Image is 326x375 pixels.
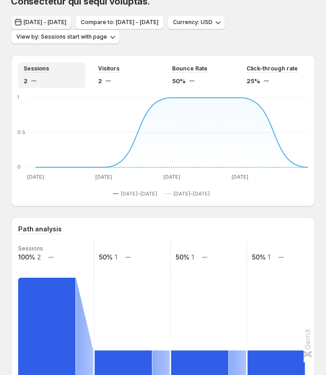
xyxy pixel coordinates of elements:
[172,76,186,85] span: 50%
[173,19,212,26] span: Currency: USD
[27,174,44,180] text: [DATE]
[18,253,35,261] text: 100%
[11,15,72,30] button: [DATE] - [DATE]
[113,188,161,199] button: [DATE]–[DATE]
[176,253,189,261] text: 50%
[16,33,107,40] span: View by: Sessions start with page
[252,253,266,261] text: 50%
[247,65,298,72] span: Click-through rate
[18,225,62,234] h3: Path analysis
[98,76,102,85] span: 2
[24,19,66,26] span: [DATE] - [DATE]
[24,65,49,72] span: Sessions
[17,129,25,135] text: 0.5
[81,19,158,26] span: Compare to: [DATE] - [DATE]
[98,65,119,72] span: Visitors
[173,190,210,197] span: [DATE]–[DATE]
[163,174,180,180] text: [DATE]
[17,164,21,170] text: 0
[168,15,225,30] button: Currency: USD
[268,253,270,261] text: 1
[247,76,260,85] span: 25%
[99,253,113,261] text: 50%
[121,190,157,197] span: [DATE]–[DATE]
[232,174,248,180] text: [DATE]
[24,76,28,85] span: 2
[172,65,207,72] span: Bounce Rate
[11,30,120,44] button: View by: Sessions start with page
[165,188,213,199] button: [DATE]–[DATE]
[17,94,19,100] text: 1
[37,253,41,261] text: 2
[95,174,112,180] text: [DATE]
[115,253,117,261] text: 1
[192,253,194,261] text: 1
[18,245,43,252] text: Sessions
[75,15,164,30] button: Compare to: [DATE] - [DATE]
